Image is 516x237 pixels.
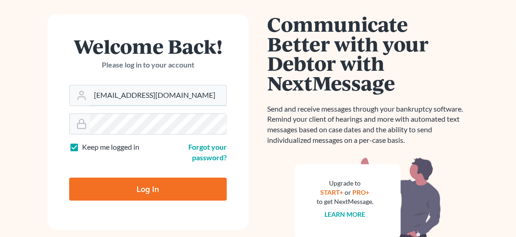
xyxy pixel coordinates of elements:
label: Keep me logged in [82,142,139,152]
a: Forgot your password? [188,142,227,162]
span: or [345,188,351,196]
p: Please log in to your account [69,60,227,70]
h1: Welcome Back! [69,36,227,56]
div: to get NextMessage. [317,197,373,206]
a: START+ [321,188,344,196]
h1: Communicate Better with your Debtor with NextMessage [267,14,469,93]
div: Upgrade to [317,179,373,188]
input: Email Address [90,85,226,106]
a: Learn more [325,210,366,218]
a: PRO+ [353,188,370,196]
p: Send and receive messages through your bankruptcy software. Remind your client of hearings and mo... [267,104,469,146]
input: Log In [69,178,227,201]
